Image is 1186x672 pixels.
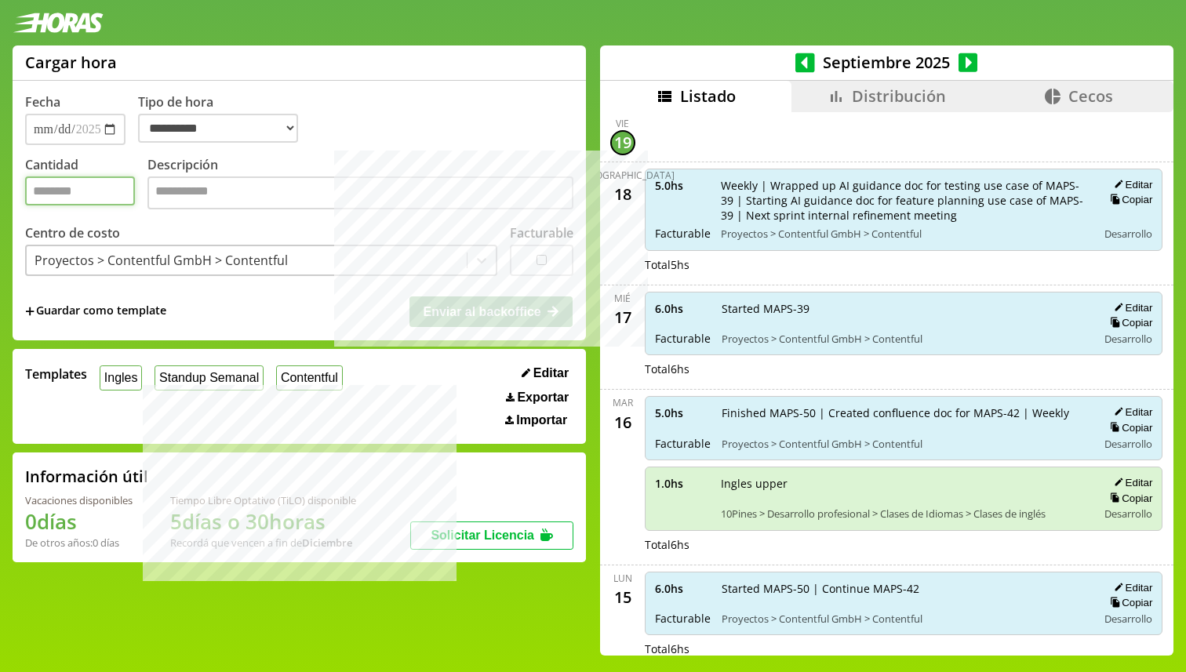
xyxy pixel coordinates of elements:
span: Distribución [852,85,946,107]
div: 19 [610,130,635,155]
div: Tiempo Libre Optativo (TiLO) disponible [170,493,356,507]
h1: 5 días o 30 horas [170,507,356,536]
span: Proyectos > Contentful GmbH > Contentful [722,332,1087,346]
span: Solicitar Licencia [431,529,534,542]
img: logotipo [13,13,104,33]
label: Cantidad [25,156,147,213]
div: De otros años: 0 días [25,536,133,550]
button: Copiar [1105,492,1152,505]
h2: Información útil [25,466,148,487]
label: Tipo de hora [138,93,311,145]
div: 16 [610,409,635,434]
div: Total 6 hs [645,641,1163,656]
span: +Guardar como template [25,303,166,320]
div: Total 6 hs [645,537,1163,552]
div: mar [613,396,633,409]
span: 5.0 hs [655,178,710,193]
span: Proyectos > Contentful GmbH > Contentful [721,227,1087,241]
span: Desarrollo [1104,507,1152,521]
button: Exportar [501,390,573,405]
div: Vacaciones disponibles [25,493,133,507]
div: 17 [610,305,635,330]
button: Editar [1109,301,1152,314]
span: 10Pines > Desarrollo profesional > Clases de Idiomas > Clases de inglés [721,507,1087,521]
button: Ingles [100,365,142,390]
span: Desarrollo [1104,227,1152,241]
textarea: Descripción [147,176,573,209]
button: Copiar [1105,316,1152,329]
span: 6.0 hs [655,581,711,596]
span: Facturable [655,226,710,241]
button: Editar [517,365,573,381]
button: Editar [1109,581,1152,594]
span: Finished MAPS-50 | Created confluence doc for MAPS-42 | Weekly [722,405,1087,420]
h1: 0 días [25,507,133,536]
div: 15 [610,585,635,610]
label: Centro de costo [25,224,120,242]
span: 5.0 hs [655,405,711,420]
span: Facturable [655,436,711,451]
span: 6.0 hs [655,301,711,316]
button: Editar [1109,405,1152,419]
input: Cantidad [25,176,135,205]
div: Total 5 hs [645,257,1163,272]
span: Desarrollo [1104,612,1152,626]
div: Proyectos > Contentful GmbH > Contentful [35,252,288,269]
label: Fecha [25,93,60,111]
span: Exportar [517,390,569,405]
span: Importar [516,413,567,427]
span: Started MAPS-39 [722,301,1087,316]
button: Standup Semanal [155,365,264,390]
div: 18 [610,182,635,207]
button: Editar [1109,178,1152,191]
div: [DEMOGRAPHIC_DATA] [571,169,675,182]
button: Copiar [1105,596,1152,609]
span: Templates [25,365,87,383]
span: Desarrollo [1104,437,1152,451]
div: mié [614,292,631,305]
span: Facturable [655,611,711,626]
button: Solicitar Licencia [410,521,573,550]
span: Desarrollo [1104,332,1152,346]
span: Started MAPS-50 | Continue MAPS-42 [722,581,1087,596]
label: Facturable [510,224,573,242]
div: Total 6 hs [645,361,1163,376]
div: scrollable content [600,112,1173,653]
span: Weekly | Wrapped up AI guidance doc for testing use case of MAPS-39 | Starting AI guidance doc fo... [721,178,1087,223]
span: + [25,303,35,320]
span: Proyectos > Contentful GmbH > Contentful [722,612,1087,626]
button: Copiar [1105,421,1152,434]
span: Cecos [1068,85,1113,107]
button: Editar [1109,476,1152,489]
span: Facturable [655,331,711,346]
label: Descripción [147,156,573,213]
span: Septiembre 2025 [815,52,959,73]
span: Editar [533,366,569,380]
b: Diciembre [302,536,352,550]
span: Ingles upper [721,476,1087,491]
span: 1.0 hs [655,476,710,491]
div: vie [616,117,629,130]
select: Tipo de hora [138,114,298,143]
div: lun [613,572,632,585]
span: Listado [680,85,736,107]
button: Contentful [276,365,343,390]
div: Recordá que vencen a fin de [170,536,356,550]
h1: Cargar hora [25,52,117,73]
button: Copiar [1105,193,1152,206]
span: Proyectos > Contentful GmbH > Contentful [722,437,1087,451]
